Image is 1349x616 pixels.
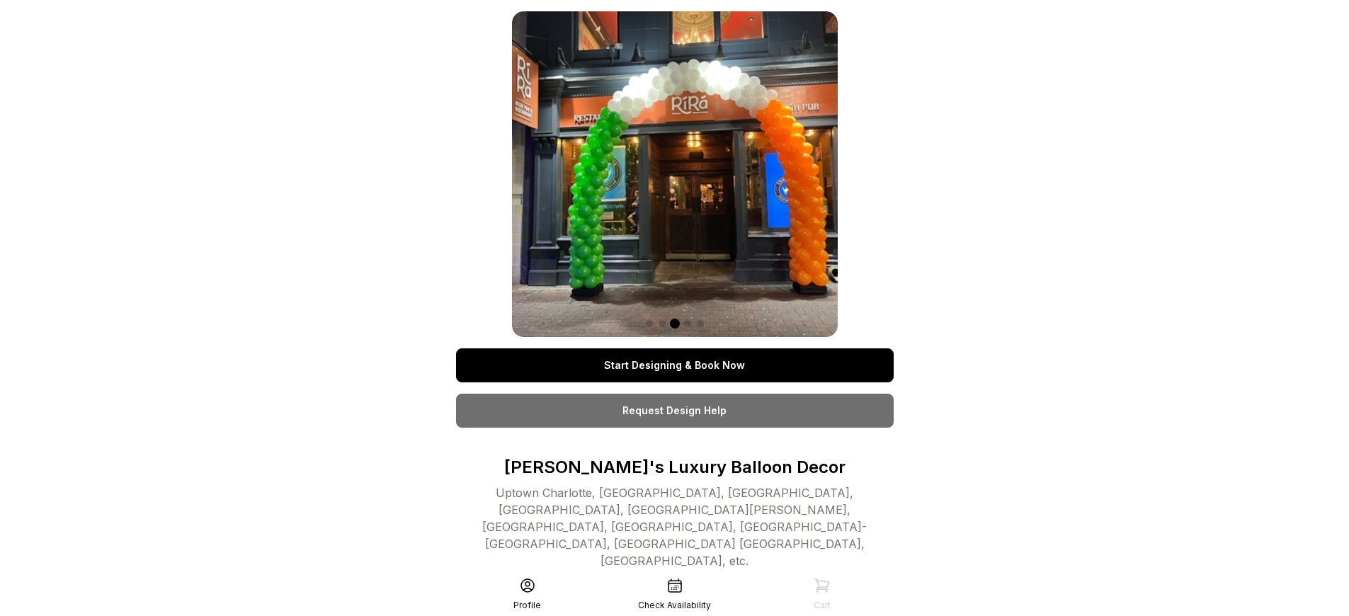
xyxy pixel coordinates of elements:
div: Check Availability [638,600,711,611]
a: Request Design Help [456,394,894,428]
div: Profile [513,600,541,611]
p: [PERSON_NAME]'s Luxury Balloon Decor [456,456,894,479]
a: Start Designing & Book Now [456,348,894,382]
div: Cart [814,600,831,611]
